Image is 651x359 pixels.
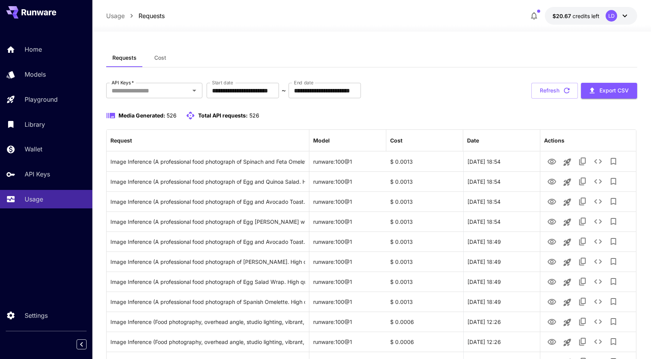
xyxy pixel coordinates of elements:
[386,211,463,232] div: $ 0.0013
[559,195,575,210] button: Launch in playground
[106,11,125,20] a: Usage
[559,235,575,250] button: Launch in playground
[606,334,621,349] button: Add to library
[544,233,559,249] button: View
[110,252,305,272] div: Click to copy prompt
[544,314,559,329] button: View
[294,79,313,86] label: End date
[386,171,463,191] div: $ 0.0013
[386,252,463,272] div: $ 0.0013
[544,253,559,269] button: View
[559,255,575,270] button: Launch in playground
[544,137,564,144] div: Actions
[463,272,540,292] div: 28 Sep, 2025 18:49
[313,137,330,144] div: Model
[139,11,165,20] a: Requests
[463,232,540,252] div: 28 Sep, 2025 18:49
[110,212,305,232] div: Click to copy prompt
[544,213,559,229] button: View
[25,144,42,154] p: Wallet
[463,191,540,211] div: 28 Sep, 2025 18:54
[590,334,606,349] button: See details
[575,214,590,229] button: Copy TaskUUID
[309,211,386,232] div: runware:100@1
[544,334,559,349] button: View
[559,275,575,290] button: Launch in playground
[110,232,305,252] div: Click to copy prompt
[463,332,540,352] div: 28 Sep, 2025 12:26
[112,79,134,86] label: API Keys
[309,292,386,312] div: runware:100@1
[463,252,540,272] div: 28 Sep, 2025 18:49
[463,312,540,332] div: 28 Sep, 2025 12:26
[531,83,578,99] button: Refresh
[559,335,575,350] button: Launch in playground
[606,274,621,289] button: Add to library
[463,151,540,171] div: 28 Sep, 2025 18:54
[386,191,463,211] div: $ 0.0013
[309,232,386,252] div: runware:100@1
[606,314,621,329] button: Add to library
[606,174,621,189] button: Add to library
[309,191,386,211] div: runware:100@1
[573,13,599,19] span: credits left
[575,174,590,189] button: Copy TaskUUID
[25,120,45,129] p: Library
[25,195,43,204] p: Usage
[553,12,599,20] div: $20.6693
[590,154,606,169] button: See details
[386,272,463,292] div: $ 0.0013
[575,234,590,249] button: Copy TaskUUID
[606,154,621,169] button: Add to library
[606,234,621,249] button: Add to library
[110,192,305,211] div: Click to copy prompt
[581,83,637,99] button: Export CSV
[386,232,463,252] div: $ 0.0013
[575,274,590,289] button: Copy TaskUUID
[590,254,606,269] button: See details
[575,294,590,309] button: Copy TaskUUID
[110,137,132,144] div: Request
[463,171,540,191] div: 28 Sep, 2025 18:54
[544,294,559,309] button: View
[110,292,305,312] div: Click to copy prompt
[590,234,606,249] button: See details
[110,332,305,352] div: Click to copy prompt
[606,10,617,22] div: LD
[559,154,575,170] button: Launch in playground
[559,295,575,310] button: Launch in playground
[309,272,386,292] div: runware:100@1
[167,112,177,119] span: 526
[309,312,386,332] div: runware:100@1
[198,112,248,119] span: Total API requests:
[545,7,637,25] button: $20.6693LD
[282,86,286,95] p: ~
[390,137,402,144] div: Cost
[544,193,559,209] button: View
[463,292,540,312] div: 28 Sep, 2025 18:49
[606,214,621,229] button: Add to library
[25,45,42,54] p: Home
[590,194,606,209] button: See details
[212,79,233,86] label: Start date
[606,194,621,209] button: Add to library
[119,112,165,119] span: Media Generated:
[590,274,606,289] button: See details
[309,332,386,352] div: runware:100@1
[386,312,463,332] div: $ 0.0006
[25,70,46,79] p: Models
[106,11,165,20] nav: breadcrumb
[575,154,590,169] button: Copy TaskUUID
[575,254,590,269] button: Copy TaskUUID
[25,311,48,320] p: Settings
[386,151,463,171] div: $ 0.0013
[575,334,590,349] button: Copy TaskUUID
[544,153,559,169] button: View
[189,85,200,96] button: Open
[559,215,575,230] button: Launch in playground
[386,292,463,312] div: $ 0.0013
[110,312,305,332] div: Click to copy prompt
[575,194,590,209] button: Copy TaskUUID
